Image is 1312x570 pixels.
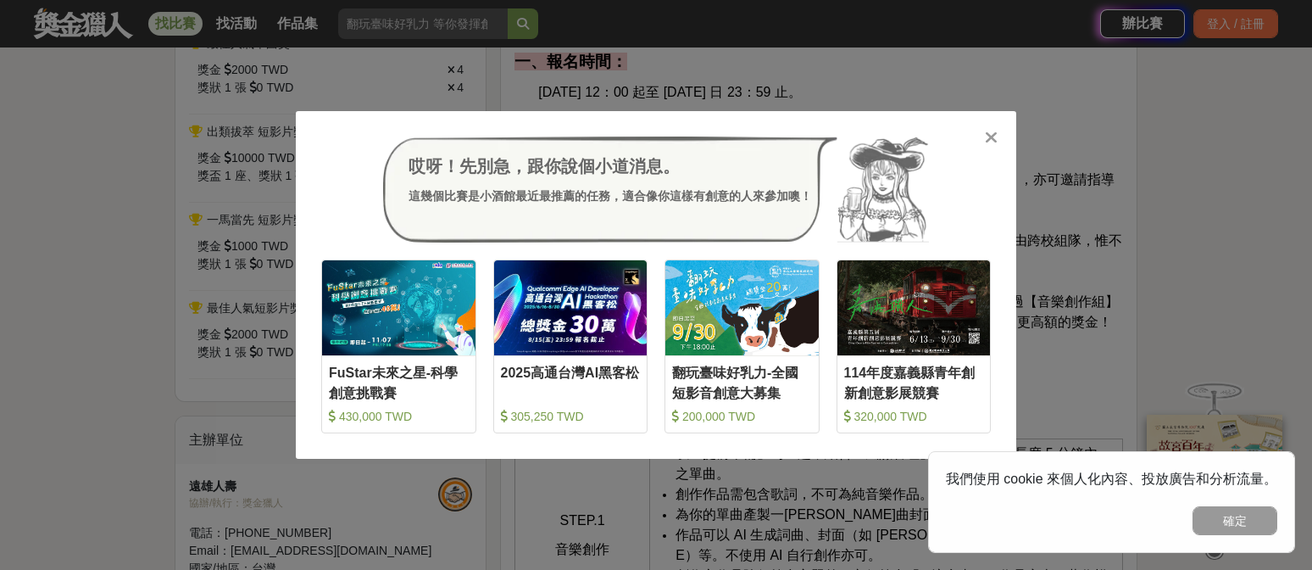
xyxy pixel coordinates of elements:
[501,408,641,425] div: 305,250 TWD
[409,187,812,205] div: 這幾個比賽是小酒館最近最推薦的任務，適合像你這樣有創意的人來參加噢！
[837,260,992,433] a: Cover Image114年度嘉義縣青年創新創意影展競賽 320,000 TWD
[664,260,820,433] a: Cover Image翻玩臺味好乳力-全國短影音創意大募集 200,000 TWD
[1192,506,1277,535] button: 確定
[844,363,984,401] div: 114年度嘉義縣青年創新創意影展競賽
[946,472,1277,486] span: 我們使用 cookie 來個人化內容、投放廣告和分析流量。
[329,408,469,425] div: 430,000 TWD
[672,408,812,425] div: 200,000 TWD
[329,363,469,401] div: FuStar未來之星-科學創意挑戰賽
[493,260,648,433] a: Cover Image2025高通台灣AI黑客松 305,250 TWD
[665,260,819,355] img: Cover Image
[494,260,648,355] img: Cover Image
[409,154,812,179] div: 哎呀！先別急，跟你說個小道消息。
[837,137,929,243] img: Avatar
[672,363,812,401] div: 翻玩臺味好乳力-全國短影音創意大募集
[837,260,991,355] img: Cover Image
[844,408,984,425] div: 320,000 TWD
[322,260,475,355] img: Cover Image
[321,260,476,433] a: Cover ImageFuStar未來之星-科學創意挑戰賽 430,000 TWD
[501,363,641,401] div: 2025高通台灣AI黑客松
